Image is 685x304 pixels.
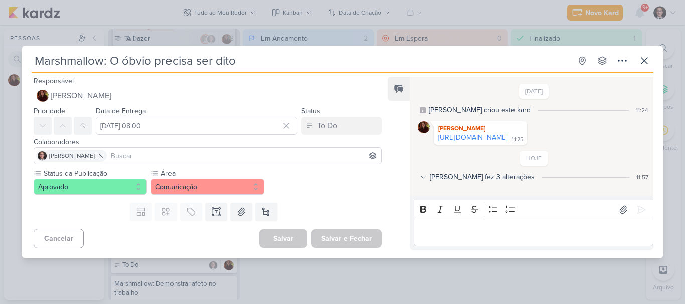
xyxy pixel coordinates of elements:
label: Responsável [34,77,74,85]
div: 11:25 [512,136,523,144]
input: Kard Sem Título [32,52,571,70]
img: Humberto Piedade [37,151,47,161]
label: Data de Entrega [96,107,146,115]
div: Colaboradores [34,137,382,147]
div: Jaqueline criou este kard [429,105,531,115]
input: Select a date [96,117,297,135]
div: 11:24 [636,106,648,115]
div: Editor toolbar [414,200,653,219]
label: Status [301,107,320,115]
a: [URL][DOMAIN_NAME] [438,133,507,142]
button: To Do [301,117,382,135]
div: [PERSON_NAME] fez 3 alterações [430,172,535,182]
label: Status da Publicação [43,168,147,179]
span: [PERSON_NAME] [49,151,95,160]
div: Editor editing area: main [414,219,653,246]
button: Comunicação [151,179,264,195]
button: Cancelar [34,229,84,248]
label: Prioridade [34,107,65,115]
span: [PERSON_NAME] [51,90,111,102]
div: To Do [317,120,337,132]
div: [PERSON_NAME] [436,123,525,133]
div: Este log é visível à todos no kard [420,107,426,113]
button: [PERSON_NAME] [34,87,382,105]
input: Buscar [109,150,379,162]
img: Jaqueline Molina [37,90,49,102]
button: Aprovado [34,179,147,195]
div: 11:57 [636,173,648,182]
label: Área [160,168,264,179]
img: Jaqueline Molina [418,121,430,133]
